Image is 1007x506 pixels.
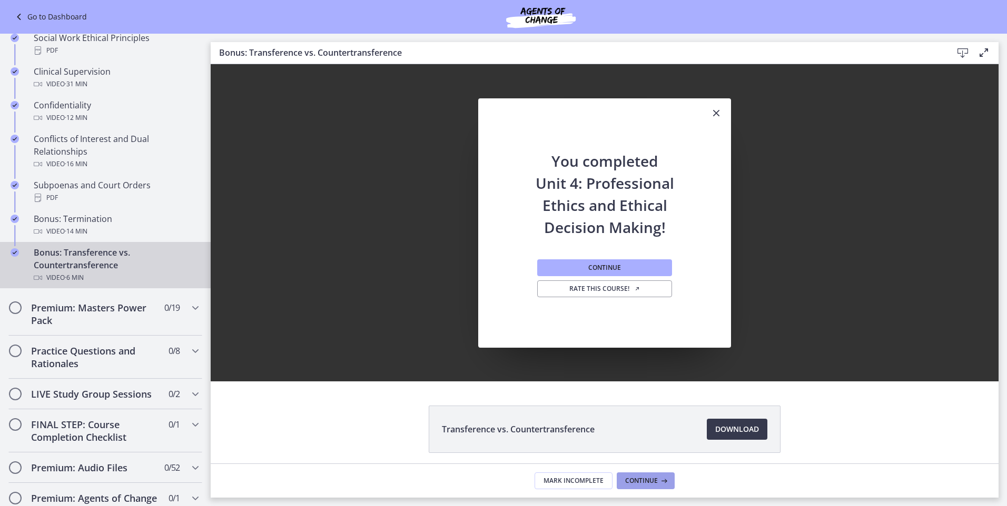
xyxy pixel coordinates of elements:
div: Social Work Ethical Principles [34,32,198,57]
a: Go to Dashboard [13,11,87,23]
div: Conflicts of Interest and Dual Relationships [34,133,198,170]
div: Bonus: Termination [34,212,198,238]
i: Completed [11,34,19,42]
span: · 31 min [65,78,87,90]
button: Mark Incomplete [535,472,613,489]
span: Rate this course! [569,285,640,293]
span: 0 / 19 [164,301,180,314]
div: Confidentiality [34,99,198,124]
span: · 12 min [65,112,87,124]
i: Completed [11,101,19,109]
i: Completed [11,215,19,223]
span: 0 / 1 [169,418,180,431]
span: Continue [625,477,658,485]
span: · 6 min [65,271,84,284]
a: Download [707,419,767,440]
div: PDF [34,44,198,57]
button: Continue [537,259,672,276]
div: Video [34,112,198,124]
h2: Practice Questions and Rationales [31,345,160,370]
button: Continue [617,472,675,489]
span: 0 / 8 [169,345,180,357]
h2: FINAL STEP: Course Completion Checklist [31,418,160,443]
div: PDF [34,191,198,204]
span: · 14 min [65,225,87,238]
span: 0 / 1 [169,492,180,504]
div: Video [34,225,198,238]
div: Bonus: Transference vs. Countertransference [34,246,198,284]
i: Opens in a new window [634,286,640,292]
img: Agents of Change [478,4,604,29]
span: 0 / 2 [169,388,180,400]
button: Close [702,98,731,129]
h3: Bonus: Transference vs. Countertransference [219,46,935,59]
h2: Premium: Audio Files [31,461,160,474]
i: Completed [11,248,19,257]
span: · 16 min [65,158,87,170]
a: Rate this course! Opens in a new window [537,280,672,297]
span: 0 / 52 [164,461,180,474]
h2: You completed Unit 4: Professional Ethics and Ethical Decision Making! [535,129,674,238]
span: Continue [588,264,621,272]
span: Download [715,423,759,436]
i: Completed [11,67,19,76]
i: Completed [11,135,19,143]
h2: LIVE Study Group Sessions [31,388,160,400]
h2: Premium: Masters Power Pack [31,301,160,327]
span: Transference vs. Countertransference [442,423,595,436]
div: Video [34,158,198,170]
div: Clinical Supervision [34,65,198,90]
div: Video [34,271,198,284]
div: Video [34,78,198,90]
div: Subpoenas and Court Orders [34,179,198,204]
i: Completed [11,181,19,189]
span: Mark Incomplete [544,477,604,485]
